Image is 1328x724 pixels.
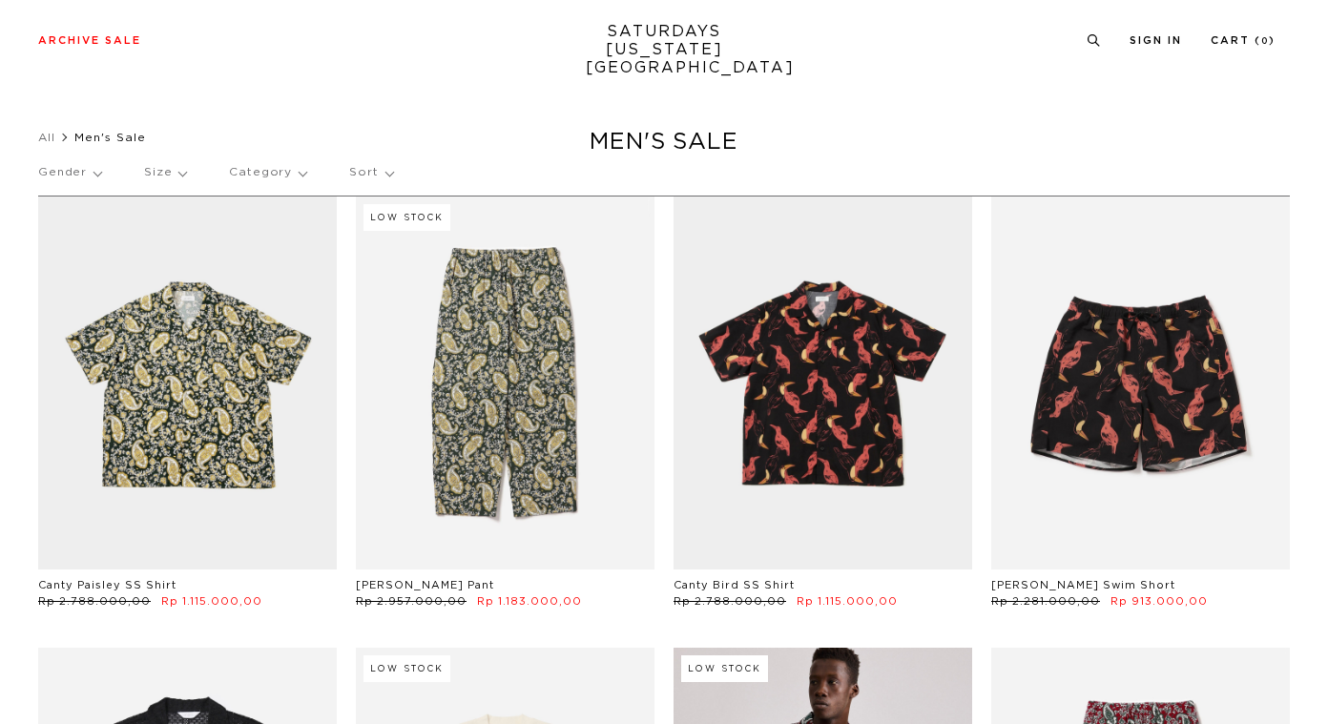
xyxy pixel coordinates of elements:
span: Rp 913.000,00 [1110,596,1208,607]
p: Gender [38,151,101,195]
span: Rp 1.183.000,00 [477,596,582,607]
a: Sign In [1130,35,1182,46]
p: Category [229,151,306,195]
span: Men's Sale [74,132,146,143]
span: Rp 1.115.000,00 [797,596,898,607]
a: All [38,132,55,143]
a: Canty Bird SS Shirt [674,580,795,590]
div: Low Stock [681,655,768,682]
div: Low Stock [363,204,450,231]
a: Archive Sale [38,35,141,46]
small: 0 [1261,37,1269,46]
a: [PERSON_NAME] Pant [356,580,494,590]
span: Rp 2.281.000,00 [991,596,1100,607]
span: Rp 2.957.000,00 [356,596,467,607]
p: Sort [349,151,392,195]
a: SATURDAYS[US_STATE][GEOGRAPHIC_DATA] [586,23,743,77]
div: Low Stock [363,655,450,682]
a: [PERSON_NAME] Swim Short [991,580,1175,590]
a: Cart (0) [1211,35,1276,46]
a: Canty Paisley SS Shirt [38,580,176,590]
span: Rp 1.115.000,00 [161,596,262,607]
span: Rp 2.788.000,00 [674,596,786,607]
span: Rp 2.788.000,00 [38,596,151,607]
p: Size [144,151,186,195]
